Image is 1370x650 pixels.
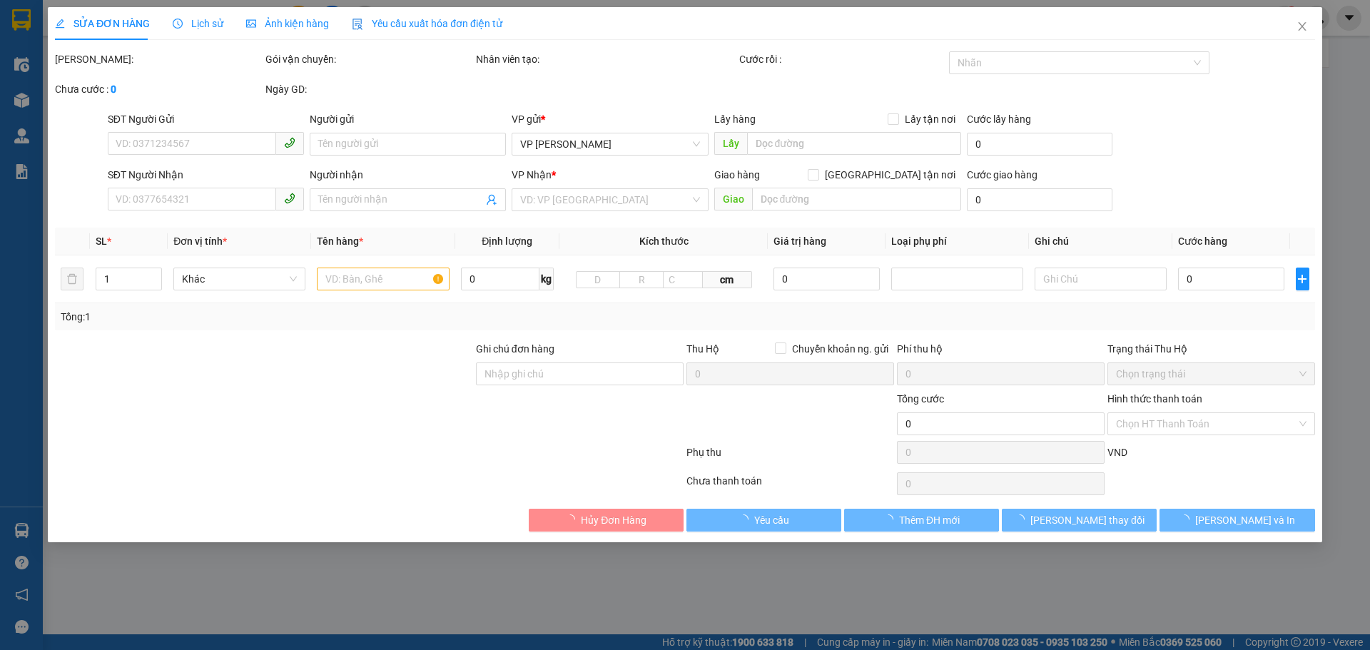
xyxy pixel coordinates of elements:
span: Lấy [714,132,747,155]
span: Website [79,106,113,116]
input: Cước giao hàng [967,188,1112,211]
input: R [619,271,664,288]
span: [GEOGRAPHIC_DATA] tận nơi [819,167,961,183]
img: logo [8,35,38,95]
div: Gói vận chuyển: [265,51,473,67]
span: close [1297,21,1308,32]
label: Hình thức thanh toán [1107,393,1202,405]
span: Đơn vị tính [174,235,228,247]
div: Cước rồi : [739,51,947,67]
div: Phí thu hộ [897,341,1105,362]
input: Cước lấy hàng [967,133,1112,156]
button: Yêu cầu [686,509,841,532]
input: Dọc đường [752,188,961,210]
span: Thu Hộ [686,343,719,355]
span: Giao hàng [714,169,760,181]
span: plus [1297,273,1309,285]
strong: CÔNG TY TNHH VẬN TẢI QUỐC TẾ ĐỨC PHÁT [46,11,149,58]
span: cm [703,271,751,288]
span: loading [1179,514,1195,524]
span: SỬA ĐƠN HÀNG [55,18,150,29]
span: Lịch sử [173,18,223,29]
span: Tên hàng [318,235,364,247]
div: Trạng thái Thu Hộ [1107,341,1315,357]
strong: : [DOMAIN_NAME] [54,103,141,131]
div: Phụ thu [685,445,895,469]
span: Lấy tận nơi [899,111,961,127]
span: Lấy hàng [714,113,756,125]
span: Chuyển khoản ng. gửi [786,341,894,357]
span: Ảnh kiện hàng [246,18,329,29]
div: Chưa thanh toán [685,473,895,498]
div: SĐT Người Gửi [108,111,304,127]
span: Yêu cầu [754,512,789,528]
button: [PERSON_NAME] thay đổi [1002,509,1157,532]
span: loading [1015,514,1030,524]
span: phone [284,137,295,148]
span: loading [739,514,754,524]
th: Ghi chú [1029,228,1172,255]
b: 0 [111,83,116,95]
input: C [663,271,703,288]
span: loading [565,514,581,524]
span: Định lượng [482,235,532,247]
span: Chọn trạng thái [1116,363,1306,385]
input: Dọc đường [747,132,961,155]
span: kg [539,268,554,290]
button: Thêm ĐH mới [844,509,999,532]
span: HK1209250327 [158,70,245,85]
span: Giá trị hàng [774,235,827,247]
span: edit [55,19,65,29]
strong: Hotline : 0965363036 - 0389825550 [52,78,143,101]
span: Cước hàng [1179,235,1228,247]
span: Yêu cầu xuất hóa đơn điện tử [352,18,502,29]
span: Khác [183,268,298,290]
span: Hủy Đơn Hàng [581,512,646,528]
span: loading [883,514,899,524]
input: VD: Bàn, Ghế [318,268,450,290]
input: D [576,271,620,288]
div: Tổng: 1 [61,309,529,325]
label: Cước giao hàng [967,169,1037,181]
div: Nhân viên tạo: [476,51,736,67]
input: Ghi Chú [1035,268,1167,290]
label: Ghi chú đơn hàng [476,343,554,355]
strong: PHIẾU GỬI HÀNG [40,61,156,76]
span: Kích thước [639,235,689,247]
div: Người nhận [310,167,506,183]
img: icon [352,19,363,30]
span: [PERSON_NAME] thay đổi [1030,512,1145,528]
span: picture [246,19,256,29]
span: [PERSON_NAME] và In [1195,512,1295,528]
div: Ngày GD: [265,81,473,97]
span: VP Nhận [512,169,552,181]
span: Giao [714,188,752,210]
button: delete [61,268,83,290]
input: Ghi chú đơn hàng [476,362,684,385]
button: [PERSON_NAME] và In [1160,509,1315,532]
span: user-add [487,194,498,205]
th: Loại phụ phí [886,228,1029,255]
span: VND [1107,447,1127,458]
span: VP Hoằng Kim [521,133,700,155]
div: VP gửi [512,111,709,127]
div: SĐT Người Nhận [108,167,304,183]
span: SL [96,235,107,247]
button: plus [1296,268,1309,290]
label: Cước lấy hàng [967,113,1031,125]
div: Người gửi [310,111,506,127]
span: Thêm ĐH mới [899,512,960,528]
span: Tổng cước [897,393,944,405]
button: Close [1282,7,1322,47]
button: Hủy Đơn Hàng [529,509,684,532]
div: Chưa cước : [55,81,263,97]
span: clock-circle [173,19,183,29]
span: phone [284,193,295,204]
div: [PERSON_NAME]: [55,51,263,67]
